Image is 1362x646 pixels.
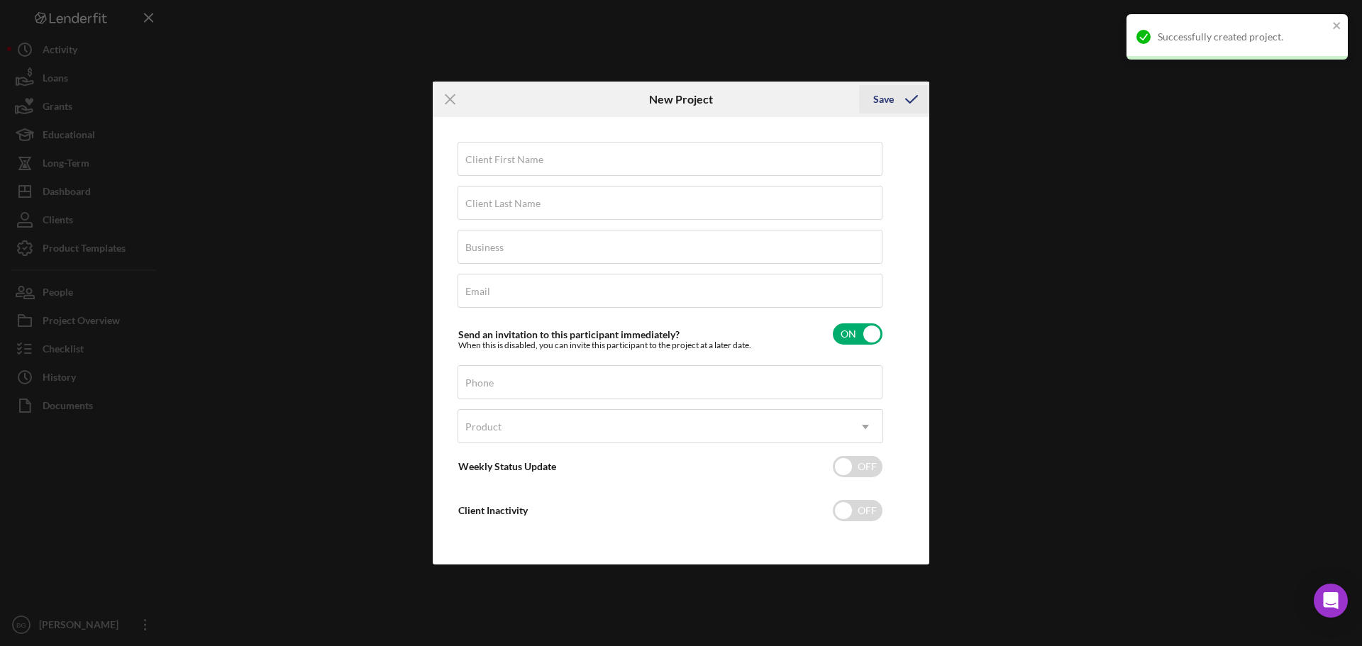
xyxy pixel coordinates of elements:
label: Client First Name [465,154,543,165]
div: Successfully created project. [1158,31,1328,43]
button: close [1332,20,1342,33]
label: Send an invitation to this participant immediately? [458,328,680,340]
div: Open Intercom Messenger [1314,584,1348,618]
div: Save [873,85,894,113]
label: Email [465,286,490,297]
label: Business [465,242,504,253]
label: Client Last Name [465,198,541,209]
label: Client Inactivity [458,504,528,516]
h6: New Project [649,93,713,106]
label: Phone [465,377,494,389]
label: Weekly Status Update [458,460,556,472]
div: Product [465,421,502,433]
button: Save [859,85,929,113]
div: When this is disabled, you can invite this participant to the project at a later date. [458,340,751,350]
